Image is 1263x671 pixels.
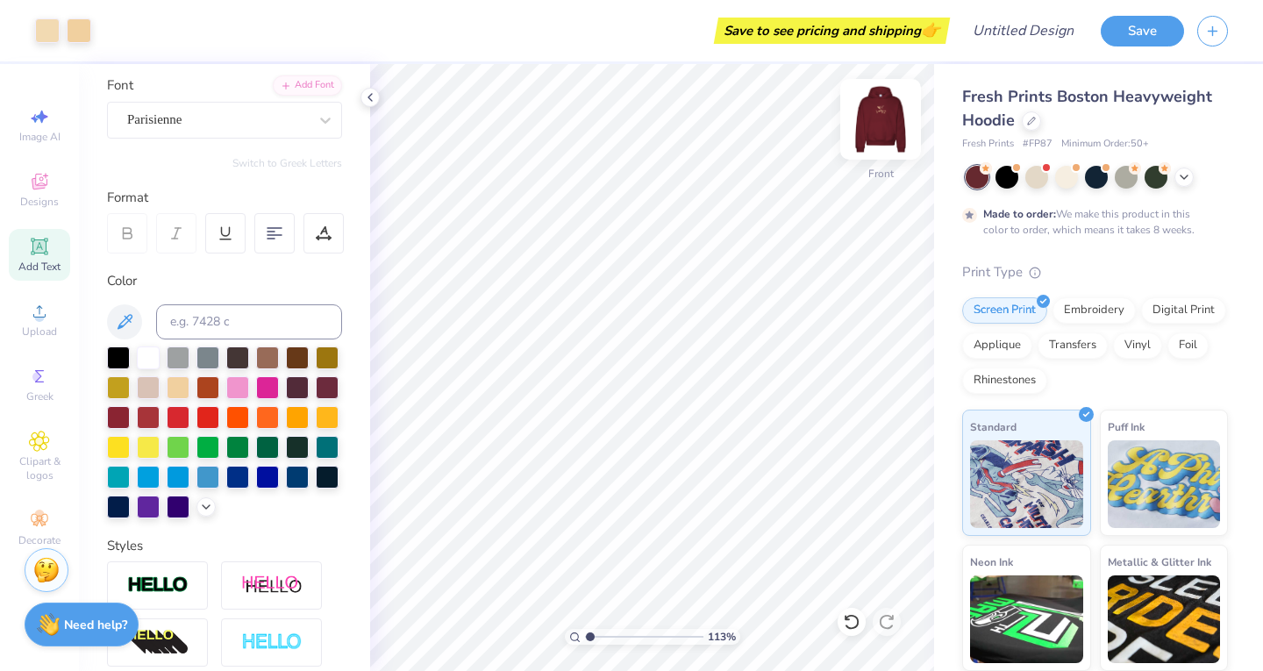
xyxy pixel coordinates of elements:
[983,206,1199,238] div: We make this product in this color to order, which means it takes 8 weeks.
[959,13,1088,48] input: Untitled Design
[970,575,1083,663] img: Neon Ink
[107,536,342,556] div: Styles
[1113,332,1162,359] div: Vinyl
[708,629,736,645] span: 113 %
[127,575,189,596] img: Stroke
[1108,575,1221,663] img: Metallic & Glitter Ink
[107,188,344,208] div: Format
[18,260,61,274] span: Add Text
[1108,440,1221,528] img: Puff Ink
[241,632,303,653] img: Negative Space
[962,262,1228,282] div: Print Type
[1167,332,1209,359] div: Foil
[22,325,57,339] span: Upload
[273,75,342,96] div: Add Font
[1038,332,1108,359] div: Transfers
[1052,297,1136,324] div: Embroidery
[718,18,945,44] div: Save to see pricing and shipping
[26,389,54,403] span: Greek
[970,418,1017,436] span: Standard
[962,297,1047,324] div: Screen Print
[846,84,916,154] img: Front
[962,332,1032,359] div: Applique
[156,304,342,339] input: e.g. 7428 c
[962,368,1047,394] div: Rhinestones
[19,130,61,144] span: Image AI
[921,19,940,40] span: 👉
[107,271,342,291] div: Color
[241,575,303,596] img: Shadow
[1108,418,1145,436] span: Puff Ink
[1108,553,1211,571] span: Metallic & Glitter Ink
[962,137,1014,152] span: Fresh Prints
[1023,137,1052,152] span: # FP87
[868,166,894,182] div: Front
[1141,297,1226,324] div: Digital Print
[127,629,189,657] img: 3d Illusion
[970,440,1083,528] img: Standard
[232,156,342,170] button: Switch to Greek Letters
[107,75,133,96] label: Font
[20,195,59,209] span: Designs
[18,533,61,547] span: Decorate
[970,553,1013,571] span: Neon Ink
[64,617,127,633] strong: Need help?
[962,86,1212,131] span: Fresh Prints Boston Heavyweight Hoodie
[1061,137,1149,152] span: Minimum Order: 50 +
[983,207,1056,221] strong: Made to order:
[9,454,70,482] span: Clipart & logos
[1101,16,1184,46] button: Save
